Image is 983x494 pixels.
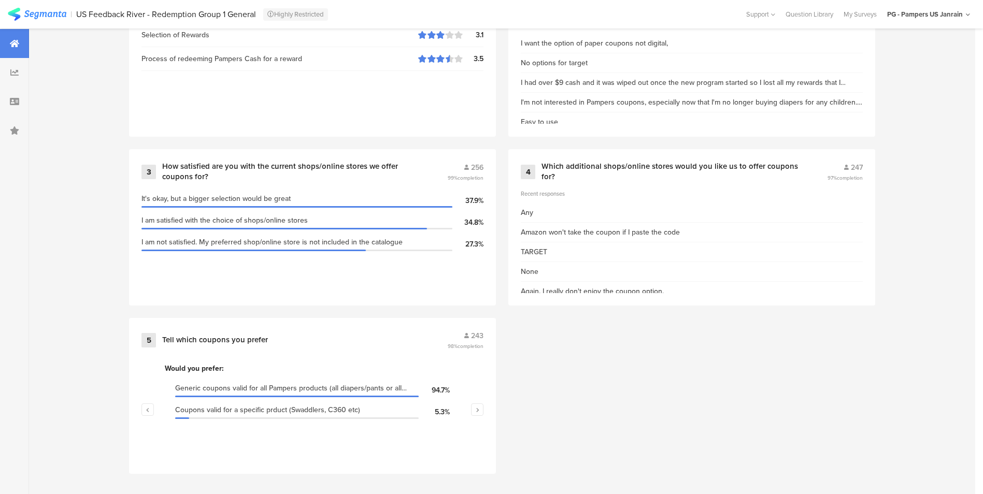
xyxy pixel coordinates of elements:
[141,53,418,64] div: Process of redeeming Pampers Cash for a reward
[463,30,483,40] div: 3.1
[471,162,483,173] span: 256
[828,174,863,182] span: 97%
[141,30,418,40] div: Selection of Rewards
[448,174,483,182] span: 99%
[419,385,450,396] div: 94.7%
[141,193,291,204] span: It's okay, but a bigger selection would be great
[263,8,328,21] div: Highly Restricted
[521,246,547,257] div: TARGET
[76,9,256,19] div: US Feedback River - Redemption Group 1 General
[838,9,882,19] a: My Surveys
[851,162,863,173] span: 247
[521,266,538,277] div: None
[175,383,414,394] span: Generic coupons valid for all Pampers products (all diapers/pants or all wipes
[521,57,588,68] div: No options for target
[162,335,268,345] div: Tell which coupons you prefer
[521,97,863,108] div: I'm not interested in Pampers coupons, especially now that I'm no longer buying diapers for any c...
[141,237,403,248] span: I am not satisfied. My preferred shop/online store is not included in the catalogue
[521,286,664,297] div: Again, I really don't enjoy the coupon option.
[141,215,308,226] span: I am satisfied with the choice of shops/online stores
[141,165,156,179] div: 3
[448,342,483,350] span: 98%
[70,8,72,20] div: |
[521,38,668,49] div: I want the option of paper coupons not digital,
[458,174,483,182] span: completion
[175,404,360,415] span: Coupons valid for a specific prduct (Swaddlers, C360 etc)
[452,217,483,228] div: 34.8%
[471,330,483,341] span: 243
[141,333,156,347] div: 5
[463,53,483,64] div: 3.5
[8,8,66,21] img: segmanta logo
[521,207,533,218] div: Any
[521,117,558,127] div: Easy to use
[746,6,775,22] div: Support
[452,239,483,250] div: 27.3%
[521,190,863,198] div: Recent responses
[419,406,450,417] div: 5.3%
[542,162,802,182] div: Which additional shops/online stores would you like us to offer coupons for?
[780,9,838,19] a: Question Library
[458,342,483,350] span: completion
[162,162,422,182] div: How satisfied are you with the current shops/online stores we offer coupons for?
[452,195,483,206] div: 37.9%
[837,174,863,182] span: completion
[887,9,963,19] div: PG - Pampers US Janrain
[521,165,535,179] div: 4
[521,227,680,238] div: Amazon won't take the coupon if I paste the code
[521,77,863,88] div: I had over $9 cash and it was wiped out once the new program started so I lost all my rewards tha...
[165,363,460,374] div: Would you prefer:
